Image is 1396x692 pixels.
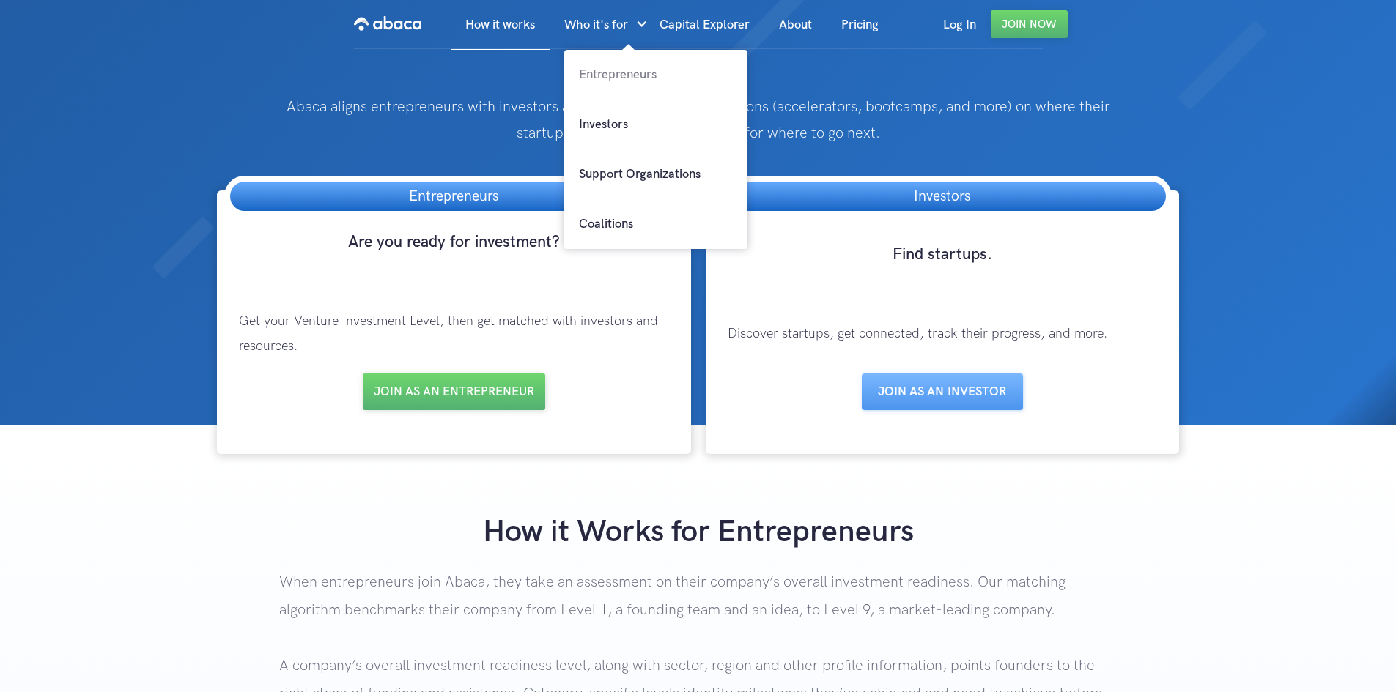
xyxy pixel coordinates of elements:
[564,199,747,249] a: Coalitions
[713,307,1172,361] p: Discover startups, get connected, track their progress, and more.
[713,244,1172,292] h3: Find startups.
[564,50,747,100] a: Entrepreneurs
[363,373,545,410] a: Join as an entrepreneur
[224,294,684,373] p: Get your Venture Investment Level, then get matched with investors and resources.
[564,50,747,249] nav: Who it's for
[354,12,421,35] img: Abaca logo
[394,182,513,211] h3: Entrepreneurs
[991,10,1068,38] a: Join Now
[899,182,985,211] h3: Investors
[862,373,1023,410] a: Join as aN INVESTOR
[279,94,1117,146] p: Abaca aligns entrepreneurs with investors and other support organizations (accelerators, bootcamp...
[224,231,684,280] h3: Are you ready for investment?
[564,100,747,149] a: Investors
[564,149,747,199] a: Support Organizations
[483,513,914,551] strong: How it Works for Entrepreneurs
